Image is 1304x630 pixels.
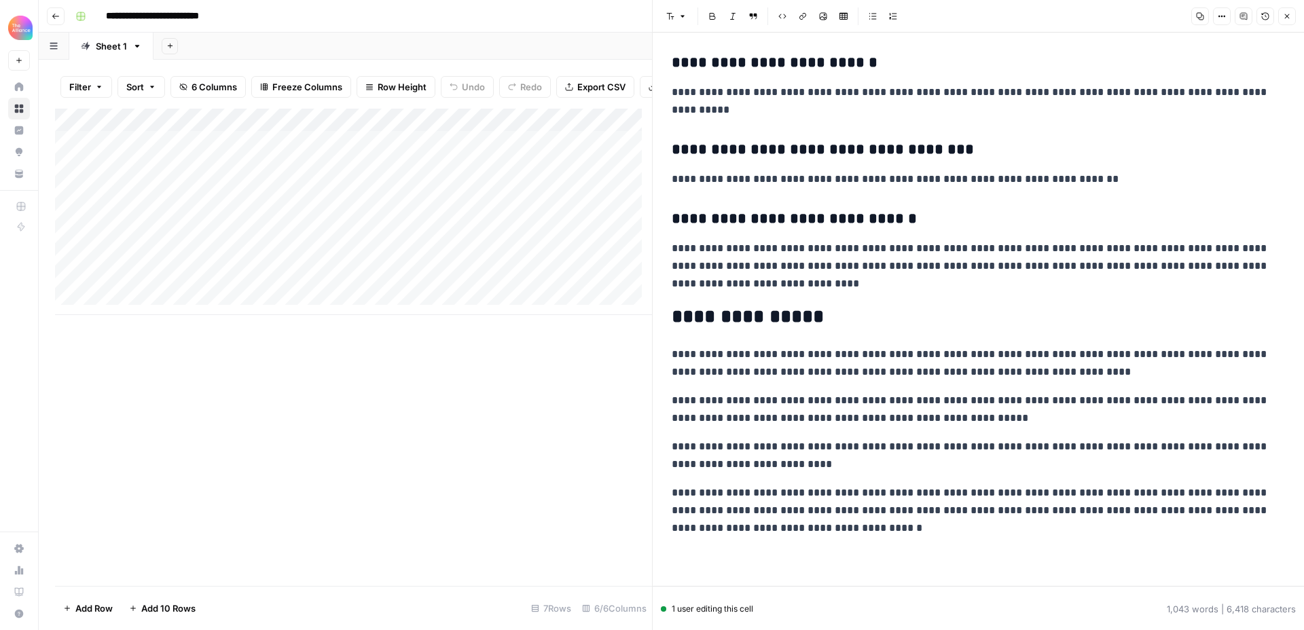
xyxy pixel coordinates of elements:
[96,39,127,53] div: Sheet 1
[8,119,30,141] a: Insights
[8,98,30,119] a: Browse
[357,76,435,98] button: Row Height
[8,581,30,603] a: Learning Hub
[441,76,494,98] button: Undo
[8,603,30,625] button: Help + Support
[499,76,551,98] button: Redo
[55,597,121,619] button: Add Row
[121,597,204,619] button: Add 10 Rows
[577,597,652,619] div: 6/6 Columns
[378,80,427,94] span: Row Height
[520,80,542,94] span: Redo
[69,33,153,60] a: Sheet 1
[1167,602,1296,616] div: 1,043 words | 6,418 characters
[170,76,246,98] button: 6 Columns
[251,76,351,98] button: Freeze Columns
[117,76,165,98] button: Sort
[141,601,196,615] span: Add 10 Rows
[8,538,30,559] a: Settings
[526,597,577,619] div: 7 Rows
[75,601,113,615] span: Add Row
[577,80,626,94] span: Export CSV
[8,76,30,98] a: Home
[8,163,30,185] a: Your Data
[462,80,485,94] span: Undo
[8,141,30,163] a: Opportunities
[192,80,237,94] span: 6 Columns
[126,80,144,94] span: Sort
[272,80,342,94] span: Freeze Columns
[8,559,30,581] a: Usage
[661,603,753,615] div: 1 user editing this cell
[69,80,91,94] span: Filter
[556,76,634,98] button: Export CSV
[8,11,30,45] button: Workspace: Alliance
[8,16,33,40] img: Alliance Logo
[60,76,112,98] button: Filter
